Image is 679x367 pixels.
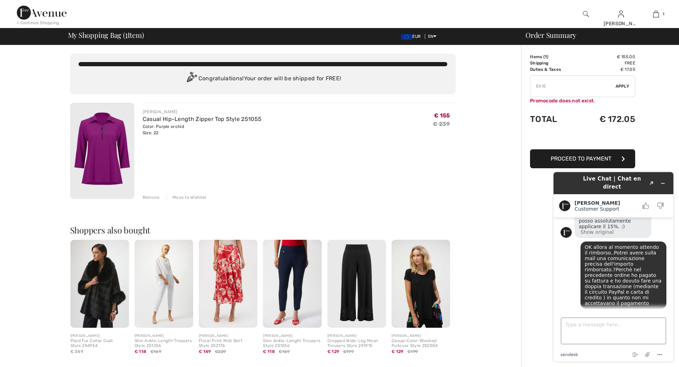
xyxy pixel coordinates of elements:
[530,131,635,147] iframe: PayPal
[125,30,128,39] span: 1
[327,349,339,354] span: € 129
[263,333,321,339] div: [PERSON_NAME]
[653,10,659,18] img: My Bag
[517,32,675,39] div: Order Summary
[392,349,403,354] span: € 129
[184,72,198,86] img: Congratulation2.svg
[392,333,450,339] div: [PERSON_NAME]
[530,54,579,60] td: Items ( )
[68,32,144,39] span: My Shopping Bag ( Item)
[143,194,160,201] div: Remove
[579,54,635,60] td: € 155.00
[70,226,456,234] h2: Shoppers also bought
[79,72,447,86] div: Congratulations! Your order will be shipped for FREE!
[143,116,262,122] a: Casual Hip-Length Zipper Top Style 251055
[150,348,161,355] span: €169
[407,348,418,355] span: €199
[604,20,638,27] div: [PERSON_NAME]
[143,123,262,136] div: Color: Purple orchid Size: 22
[263,339,321,348] div: Slim Ankle-Length Trousers Style 251256
[392,240,450,328] img: Casual Color-Blocked Pullover Style 252054
[135,333,193,339] div: [PERSON_NAME]
[263,349,275,354] span: € 118
[199,240,257,328] img: Floral Print Midi Skirt Style 252176
[392,339,450,348] div: Casual Color-Blocked Pullover Style 252054
[199,333,257,339] div: [PERSON_NAME]
[327,339,386,348] div: Cropped Wide-Leg Mesh Trousers Style 251915
[530,149,635,168] button: Proceed to Payment
[70,240,129,328] img: Plaid Fur Collar Coat Style 254934
[167,194,206,201] div: Move to Wishlist
[327,333,386,339] div: [PERSON_NAME]
[530,107,579,131] td: Total
[401,34,412,40] img: Euro
[135,240,193,328] img: Slim Ankle-Length Trousers Style 251256
[17,20,59,26] div: < Continue Shopping
[548,166,679,367] iframe: Find more information here
[70,333,129,339] div: [PERSON_NAME]
[530,60,579,66] td: Shipping
[135,339,193,348] div: Slim Ankle-Length Trousers Style 251256
[579,66,635,73] td: € 17.05
[70,339,129,348] div: Plaid Fur Collar Coat Style 254934
[199,349,211,354] span: € 149
[579,60,635,66] td: Free
[618,11,624,17] a: Sign In
[263,240,321,328] img: Slim Ankle-Length Trousers Style 251256
[530,76,616,97] input: Promo code
[401,34,423,39] span: EUR
[639,10,673,18] a: 1
[618,10,624,18] img: My Info
[199,339,257,348] div: Floral Print Midi Skirt Style 252176
[530,66,579,73] td: Duties & Taxes
[434,112,450,119] span: € 155
[135,349,147,354] span: € 118
[616,83,630,89] span: Apply
[428,34,437,39] span: EN
[551,155,611,162] span: Proceed to Payment
[215,348,226,355] span: €229
[279,348,290,355] span: €169
[433,121,450,127] s: € 239
[327,240,386,328] img: Cropped Wide-Leg Mesh Trousers Style 251915
[343,348,354,355] span: €199
[16,5,31,11] span: Chat
[17,6,67,20] img: 1ère Avenue
[143,109,262,115] div: [PERSON_NAME]
[545,54,547,59] span: 1
[579,107,635,131] td: € 172.05
[583,10,589,18] img: search the website
[663,11,664,17] span: 1
[530,97,635,104] div: Promocode does not exist.
[70,349,83,354] span: € 349
[70,103,134,199] img: Casual Hip-Length Zipper Top Style 251055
